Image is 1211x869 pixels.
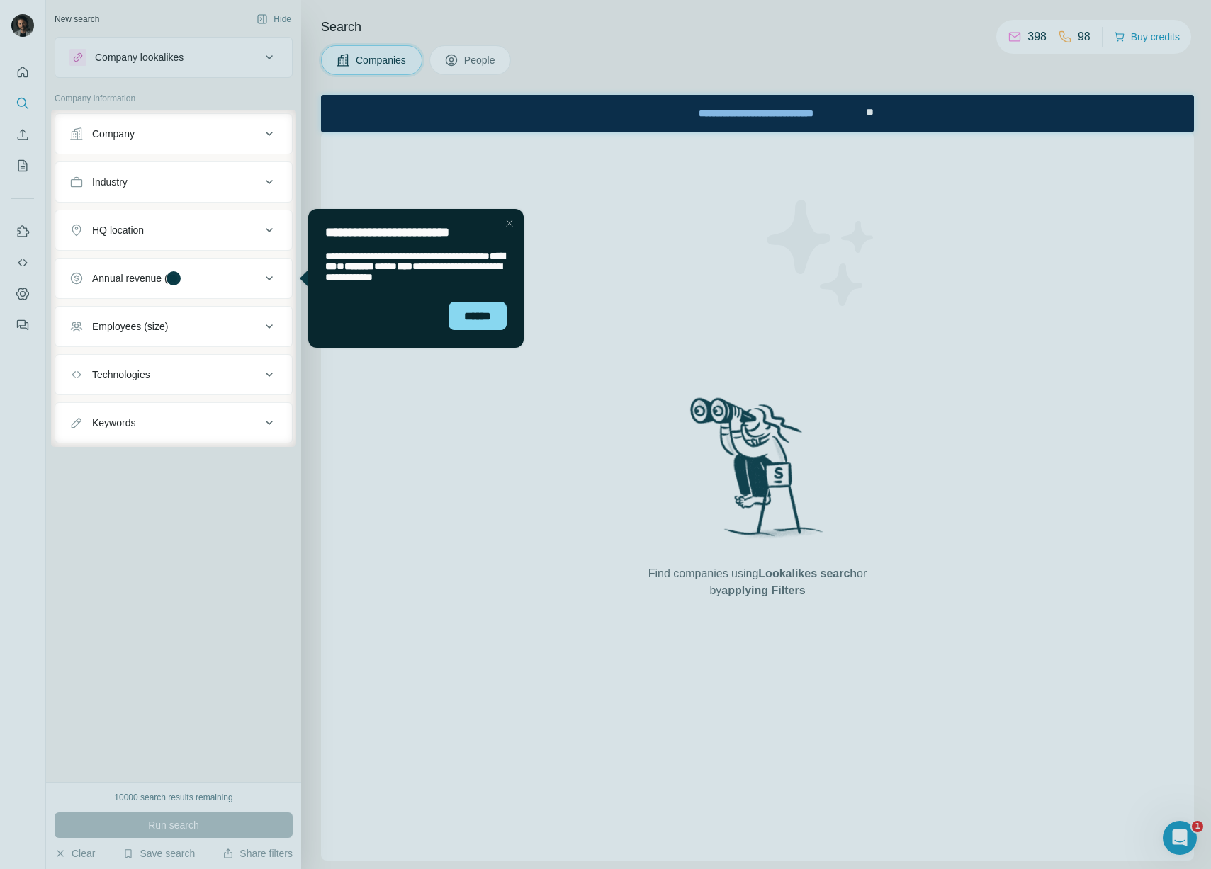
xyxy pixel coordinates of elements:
div: Company [92,127,135,141]
div: Watch our October Product update [338,3,533,34]
button: Employees (size) [55,309,292,343]
div: Keywords [92,416,135,430]
div: Annual revenue ($) [92,271,176,285]
button: Company [55,117,292,151]
div: Technologies [92,368,150,382]
button: Industry [55,165,292,199]
button: HQ location [55,213,292,247]
div: Industry [92,175,128,189]
div: Employees (size) [92,319,168,334]
button: Technologies [55,358,292,392]
div: HQ location [92,223,144,237]
button: Keywords [55,406,292,440]
iframe: Tooltip [296,206,526,351]
button: Annual revenue ($) [55,261,292,295]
